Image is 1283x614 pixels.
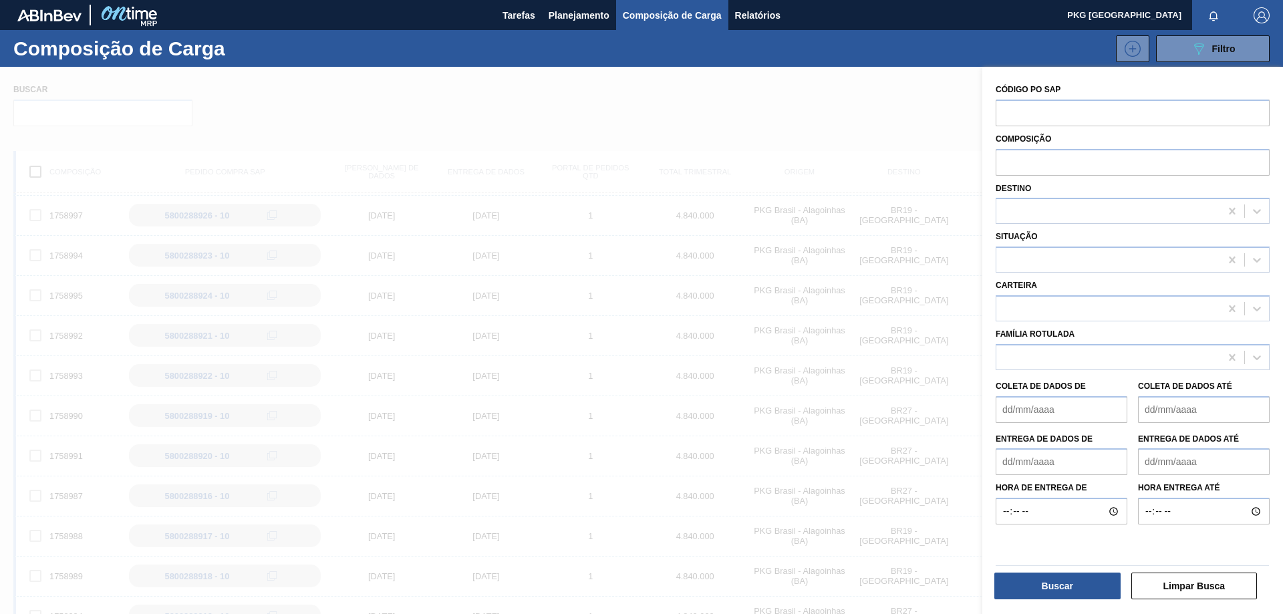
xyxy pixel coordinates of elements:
[549,10,609,21] font: Planejamento
[1138,434,1239,444] font: Entrega de dados até
[994,573,1121,599] button: Buscar
[996,448,1127,475] input: dd/mm/aaaa
[996,329,1075,339] font: Família Rotulada
[623,10,722,21] font: Composição de Carga
[1212,43,1236,54] font: Filtro
[1163,581,1225,591] font: Limpar Busca
[735,10,780,21] font: Relatórios
[1138,381,1232,391] font: Coleta de dados até
[996,281,1037,290] font: Carteira
[996,184,1031,193] font: Destino
[1138,483,1220,492] font: Hora entrega até
[1109,35,1149,62] div: Nova Composição
[996,396,1127,423] input: dd/mm/aaaa
[13,37,225,59] font: Composição de Carga
[1156,35,1270,62] button: Filtro
[996,232,1038,241] font: Situação
[1192,6,1235,25] button: Notificações
[996,134,1051,144] font: Composição
[1067,10,1181,20] font: PKG [GEOGRAPHIC_DATA]
[996,434,1093,444] font: Entrega de dados de
[996,85,1060,94] font: Código PO SAP
[1042,581,1073,591] font: Buscar
[996,381,1086,391] font: Coleta de dados de
[1138,396,1270,423] input: dd/mm/aaaa
[17,9,82,21] img: TNhmsLtSVTkK8tSr43FrP2fwEKptu5GPRR3wAAAABJRU5ErkJggg==
[1131,573,1258,599] button: Limpar Busca
[1254,7,1270,23] img: Sair
[1138,448,1270,475] input: dd/mm/aaaa
[996,483,1087,492] font: Hora de entrega de
[503,10,535,21] font: Tarefas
